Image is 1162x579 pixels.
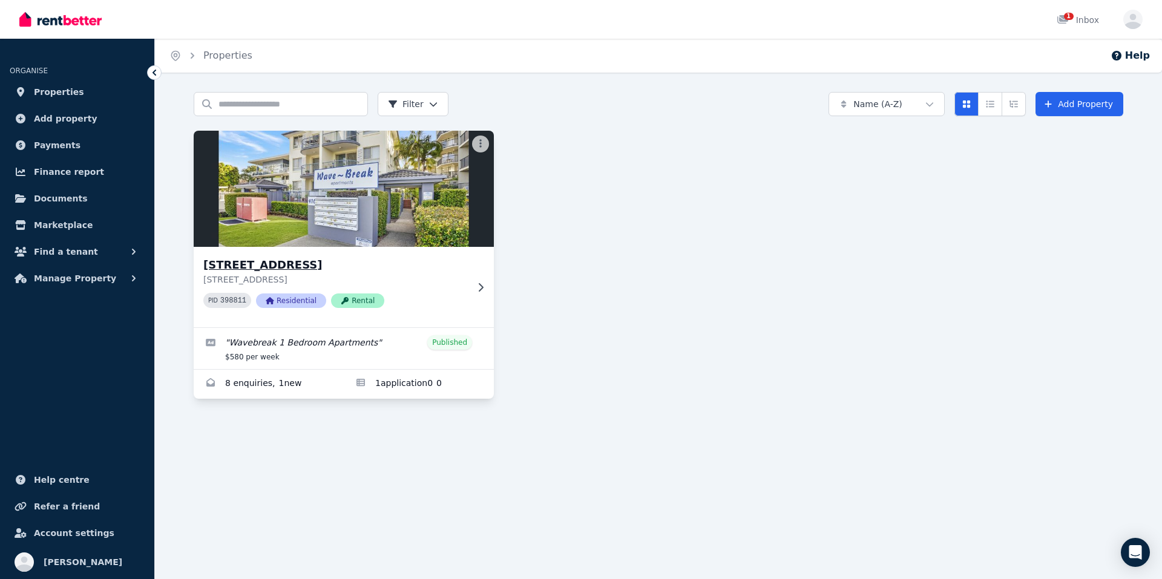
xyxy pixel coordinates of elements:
[378,92,448,116] button: Filter
[220,296,246,305] code: 398811
[1036,92,1123,116] a: Add Property
[1111,48,1150,63] button: Help
[10,106,145,131] a: Add property
[34,138,80,152] span: Payments
[388,98,424,110] span: Filter
[10,213,145,237] a: Marketplace
[256,293,326,308] span: Residential
[829,92,945,116] button: Name (A-Z)
[1057,14,1099,26] div: Inbox
[19,10,102,28] img: RentBetter
[344,370,494,399] a: Applications for 23/416 Marine Parade, Biggera Waters
[34,218,93,232] span: Marketplace
[10,266,145,290] button: Manage Property
[155,39,267,73] nav: Breadcrumb
[203,273,467,286] p: [STREET_ADDRESS]
[10,468,145,492] a: Help centre
[203,257,467,273] h3: [STREET_ADDRESS]
[186,128,502,250] img: 23/416 Marine Parade, Biggera Waters
[194,370,344,399] a: Enquiries for 23/416 Marine Parade, Biggera Waters
[954,92,1026,116] div: View options
[853,98,902,110] span: Name (A-Z)
[34,244,98,259] span: Find a tenant
[1064,13,1074,20] span: 1
[10,133,145,157] a: Payments
[10,494,145,518] a: Refer a friend
[10,240,145,264] button: Find a tenant
[44,555,122,569] span: [PERSON_NAME]
[10,80,145,104] a: Properties
[34,111,97,126] span: Add property
[331,293,384,308] span: Rental
[194,131,494,327] a: 23/416 Marine Parade, Biggera Waters[STREET_ADDRESS][STREET_ADDRESS]PID 398811ResidentialRental
[34,473,90,487] span: Help centre
[208,297,218,304] small: PID
[194,328,494,369] a: Edit listing: Wavebreak 1 Bedroom Apartments
[978,92,1002,116] button: Compact list view
[1121,538,1150,567] div: Open Intercom Messenger
[954,92,979,116] button: Card view
[1002,92,1026,116] button: Expanded list view
[203,50,252,61] a: Properties
[34,499,100,514] span: Refer a friend
[34,165,104,179] span: Finance report
[10,67,48,75] span: ORGANISE
[34,271,116,286] span: Manage Property
[34,85,84,99] span: Properties
[472,136,489,152] button: More options
[10,160,145,184] a: Finance report
[10,186,145,211] a: Documents
[34,526,114,540] span: Account settings
[34,191,88,206] span: Documents
[10,521,145,545] a: Account settings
